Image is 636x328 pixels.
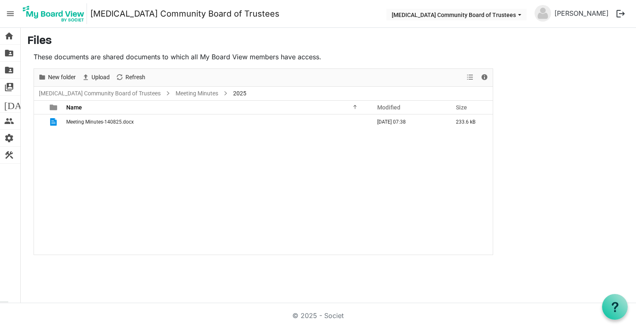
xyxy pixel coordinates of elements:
span: Refresh [125,72,146,83]
span: folder_shared [4,62,14,78]
td: checkbox [34,114,45,129]
span: Modified [377,104,400,111]
img: no-profile-picture.svg [535,5,551,22]
span: menu [2,6,18,22]
span: New folder [47,72,77,83]
button: View dropdownbutton [465,72,475,83]
button: Breast Cancer Community Board of Trustees dropdownbutton [386,9,527,20]
div: New folder [35,69,79,86]
div: View [463,69,477,86]
div: Refresh [113,69,148,86]
a: [PERSON_NAME] [551,5,612,22]
span: home [4,28,14,44]
button: Upload [80,72,111,83]
span: switch_account [4,79,14,95]
button: Details [479,72,490,83]
div: Upload [79,69,113,86]
button: Refresh [114,72,147,83]
a: Meeting Minutes [174,88,220,99]
span: Meeting Minutes-140825.docx [66,119,134,125]
img: My Board View Logo [20,3,87,24]
a: © 2025 - Societ [292,311,344,320]
span: Name [66,104,82,111]
td: 233.6 kB is template cell column header Size [447,114,493,129]
p: These documents are shared documents to which all My Board View members have access. [34,52,493,62]
span: Size [456,104,467,111]
td: Meeting Minutes-140825.docx is template cell column header Name [64,114,369,129]
a: [MEDICAL_DATA] Community Board of Trustees [90,5,279,22]
a: [MEDICAL_DATA] Community Board of Trustees [37,88,162,99]
span: folder_shared [4,45,14,61]
h3: Files [27,34,629,49]
a: My Board View Logo [20,3,90,24]
span: people [4,113,14,129]
span: [DATE] [4,96,36,112]
td: September 01, 2025 07:38 column header Modified [369,114,447,129]
span: Upload [91,72,111,83]
div: Details [477,69,491,86]
span: settings [4,130,14,146]
span: 2025 [231,88,248,99]
td: is template cell column header type [45,114,64,129]
button: New folder [37,72,77,83]
button: logout [612,5,629,22]
span: construction [4,147,14,163]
